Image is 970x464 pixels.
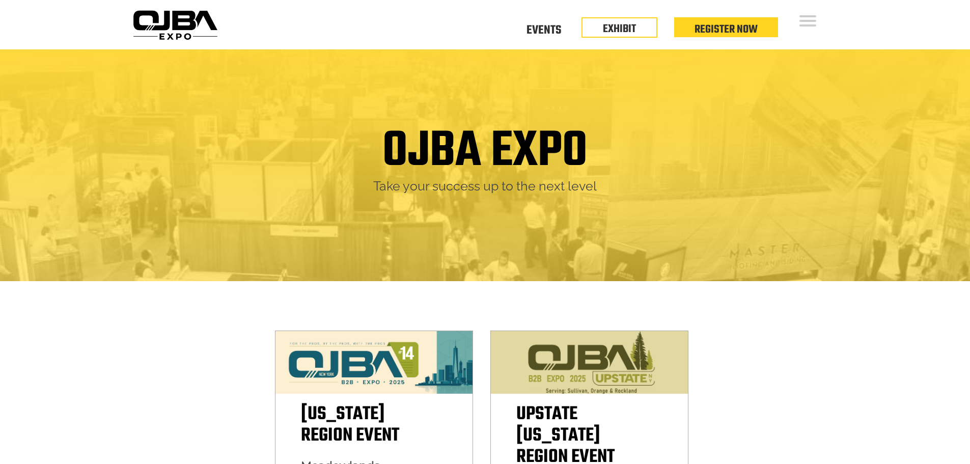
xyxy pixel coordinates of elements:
[603,20,636,38] a: EXHIBIT
[695,21,758,38] a: Register Now
[382,126,588,178] h1: OJBA EXPO
[301,400,399,450] span: [US_STATE] Region Event
[136,178,834,195] h2: Take your success up to the next level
